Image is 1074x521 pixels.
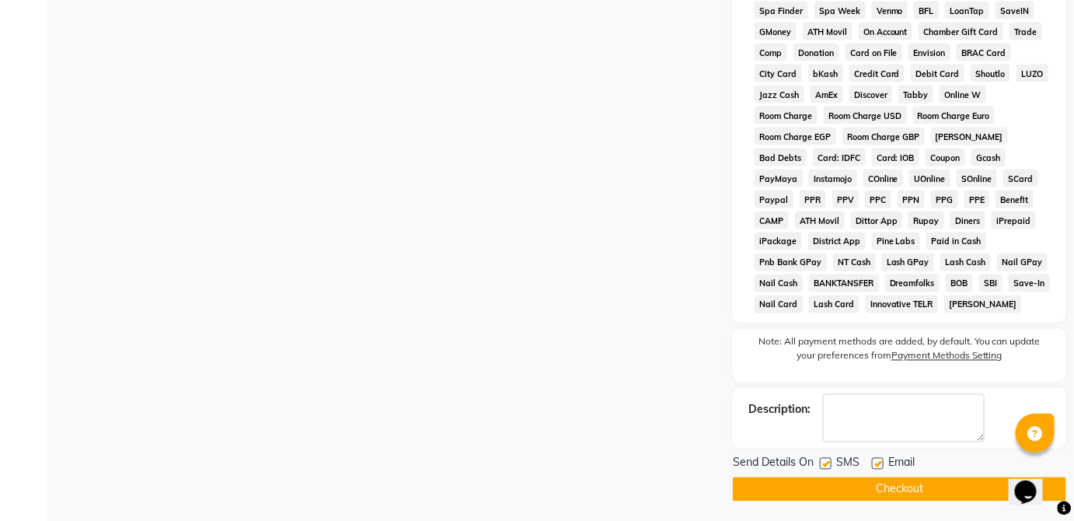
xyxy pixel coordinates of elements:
[832,191,860,208] span: PPV
[931,191,958,208] span: PPG
[964,191,990,208] span: PPE
[945,2,989,19] span: LoanTap
[898,86,933,103] span: Tabby
[851,212,903,229] span: Dittor App
[1009,459,1058,505] iframe: chat widget
[755,86,804,103] span: Jazz Cash
[849,65,905,82] span: Credit Card
[755,23,797,40] span: GMoney
[926,149,965,166] span: Coupon
[755,65,802,82] span: City Card
[971,149,1006,166] span: Gcash
[824,107,907,124] span: Room Charge USD
[800,191,826,208] span: PPR
[971,65,1010,82] span: Shoutlo
[833,254,876,271] span: NT Cash
[957,44,1011,61] span: BRAC Card
[755,212,789,229] span: CAMP
[908,44,950,61] span: Envision
[755,254,827,271] span: Pnb Bank GPay
[996,2,1034,19] span: SaveIN
[926,233,986,250] span: Paid in Cash
[898,191,925,208] span: PPN
[872,233,921,250] span: Pine Labs
[950,212,985,229] span: Diners
[836,455,860,474] span: SMS
[809,295,860,313] span: Lash Card
[859,23,913,40] span: On Account
[940,86,986,103] span: Online W
[909,170,950,187] span: UOnline
[913,107,996,124] span: Room Charge Euro
[866,295,939,313] span: Innovative TELR
[842,128,925,145] span: Room Charge GBP
[997,254,1048,271] span: Nail GPay
[944,295,1022,313] span: [PERSON_NAME]
[888,455,915,474] span: Email
[872,149,920,166] span: Card: IOB
[809,274,879,292] span: BANKTANSFER
[755,44,787,61] span: Comp
[808,233,866,250] span: District App
[755,2,808,19] span: Spa Finder
[755,274,803,292] span: Nail Cash
[748,402,811,418] div: Description:
[795,212,845,229] span: ATH Movil
[1016,65,1048,82] span: LUZO
[946,274,973,292] span: BOB
[882,254,935,271] span: Lash GPay
[865,191,891,208] span: PPC
[733,455,814,474] span: Send Details On
[755,107,818,124] span: Room Charge
[809,170,857,187] span: Instamojo
[814,2,866,19] span: Spa Week
[1009,23,1042,40] span: Trade
[931,128,1009,145] span: [PERSON_NAME]
[911,65,964,82] span: Debit Card
[755,191,793,208] span: Paypal
[803,23,853,40] span: ATH Movil
[914,2,939,19] span: BFL
[992,212,1036,229] span: iPrepaid
[863,170,904,187] span: COnline
[755,170,803,187] span: PayMaya
[885,274,940,292] span: Dreamfolks
[919,23,1003,40] span: Chamber Gift Card
[755,149,807,166] span: Bad Debts
[813,149,866,166] span: Card: IDFC
[811,86,843,103] span: AmEx
[872,2,908,19] span: Venmo
[755,295,803,313] span: Nail Card
[996,191,1034,208] span: Benefit
[957,170,997,187] span: SOnline
[793,44,839,61] span: Donation
[849,86,893,103] span: Discover
[808,65,843,82] span: bKash
[733,477,1066,502] button: Checkout
[891,349,1003,363] label: Payment Methods Setting
[846,44,903,61] span: Card on File
[755,233,802,250] span: iPackage
[908,212,944,229] span: Rupay
[1009,274,1050,292] span: Save-In
[979,274,1003,292] span: SBI
[940,254,991,271] span: Lash Cash
[755,128,836,145] span: Room Charge EGP
[748,335,1051,369] label: Note: All payment methods are added, by default. You can update your preferences from
[1003,170,1038,187] span: SCard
